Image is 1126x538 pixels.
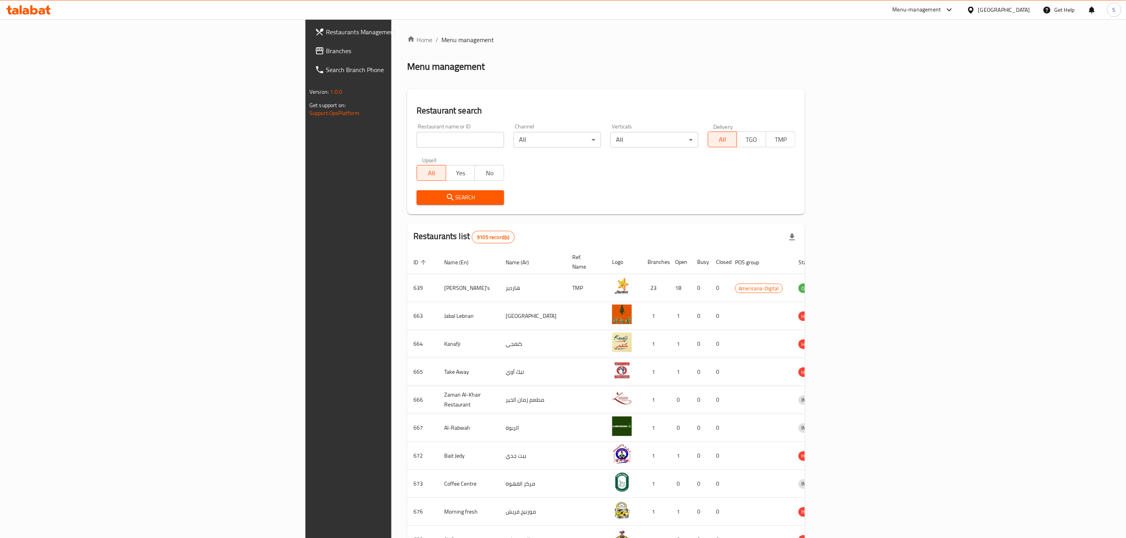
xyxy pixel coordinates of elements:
[446,165,475,181] button: Yes
[423,193,498,202] span: Search
[691,498,710,526] td: 0
[669,250,691,274] th: Open
[669,442,691,470] td: 1
[449,167,472,179] span: Yes
[740,134,763,145] span: TGO
[641,442,669,470] td: 1
[499,498,566,526] td: مورنيج فريش
[710,274,729,302] td: 0
[417,105,795,117] h2: Restaurant search
[783,228,802,247] div: Export file
[612,444,632,464] img: Bait Jedy
[798,258,824,267] span: Status
[798,479,825,488] span: INACTIVE
[612,304,632,324] img: Jabal Lebnan
[499,302,566,330] td: [GEOGRAPHIC_DATA]
[691,358,710,386] td: 0
[708,132,737,147] button: All
[330,87,342,97] span: 1.0.0
[691,250,710,274] th: Busy
[735,258,769,267] span: POS group
[710,358,729,386] td: 0
[710,250,729,274] th: Closed
[669,470,691,498] td: 0
[478,167,501,179] span: No
[978,6,1030,14] div: [GEOGRAPHIC_DATA]
[798,284,818,293] span: OPEN
[417,132,504,148] input: Search for restaurant name or ID..
[669,330,691,358] td: 1
[417,165,446,181] button: All
[766,132,795,147] button: TMP
[612,388,632,408] img: Zaman Al-Khair Restaurant
[499,330,566,358] td: كنفجي
[691,442,710,470] td: 0
[641,470,669,498] td: 1
[499,358,566,386] td: تيك آوي
[309,87,329,97] span: Version:
[612,416,632,436] img: Al-Rabwah
[309,41,493,60] a: Branches
[669,386,691,414] td: 0
[499,442,566,470] td: بيت جدي
[472,231,514,243] div: Total records count
[407,35,805,45] nav: breadcrumb
[710,498,729,526] td: 0
[641,498,669,526] td: 1
[710,302,729,330] td: 0
[710,414,729,442] td: 0
[612,360,632,380] img: Take Away
[798,367,822,377] div: HIDDEN
[422,157,437,163] label: Upsell
[413,258,428,267] span: ID
[669,274,691,302] td: 18
[326,46,487,56] span: Branches
[798,507,822,516] span: HIDDEN
[472,234,514,241] span: 9105 record(s)
[612,276,632,296] img: Hardee's
[612,472,632,492] img: Coffee Centre
[420,167,443,179] span: All
[606,250,641,274] th: Logo
[514,132,601,148] div: All
[641,358,669,386] td: 1
[798,423,825,432] span: INACTIVE
[798,340,822,349] span: HIDDEN
[641,274,669,302] td: 23
[798,395,825,404] span: INACTIVE
[641,414,669,442] td: 1
[417,190,504,205] button: Search
[769,134,792,145] span: TMP
[798,451,822,460] span: HIDDEN
[309,108,359,118] a: Support.OpsPlatform
[691,386,710,414] td: 0
[798,312,822,321] span: HIDDEN
[691,274,710,302] td: 0
[710,330,729,358] td: 0
[566,274,606,302] td: TMP
[711,134,734,145] span: All
[641,330,669,358] td: 1
[612,332,632,352] img: Kanafji
[499,274,566,302] td: هارديز
[669,414,691,442] td: 0
[326,65,487,74] span: Search Branch Phone
[572,252,596,271] span: Ref. Name
[610,132,698,148] div: All
[691,330,710,358] td: 0
[710,386,729,414] td: 0
[641,250,669,274] th: Branches
[499,414,566,442] td: الربوة
[1113,6,1116,14] span: S
[326,27,487,37] span: Restaurants Management
[499,386,566,414] td: مطعم زمان الخير
[691,302,710,330] td: 0
[413,230,515,243] h2: Restaurants list
[691,414,710,442] td: 0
